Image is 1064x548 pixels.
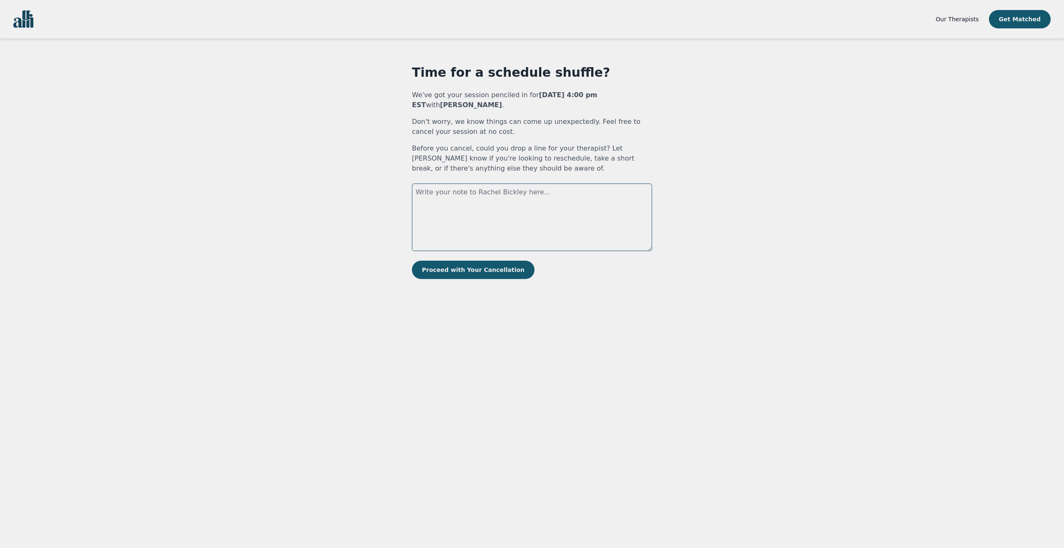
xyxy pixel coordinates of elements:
a: Our Therapists [936,14,979,24]
p: Don't worry, we know things can come up unexpectedly. Feel free to cancel your session at no cost. [412,117,652,137]
button: Proceed with Your Cancellation [412,261,535,279]
p: We've got your session penciled in for with . [412,90,652,110]
b: [PERSON_NAME] [440,101,502,109]
p: Before you cancel, could you drop a line for your therapist? Let [PERSON_NAME] know if you're loo... [412,143,652,173]
h1: Time for a schedule shuffle? [412,65,652,80]
img: alli logo [13,10,33,28]
span: Our Therapists [936,16,979,23]
button: Get Matched [989,10,1051,28]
